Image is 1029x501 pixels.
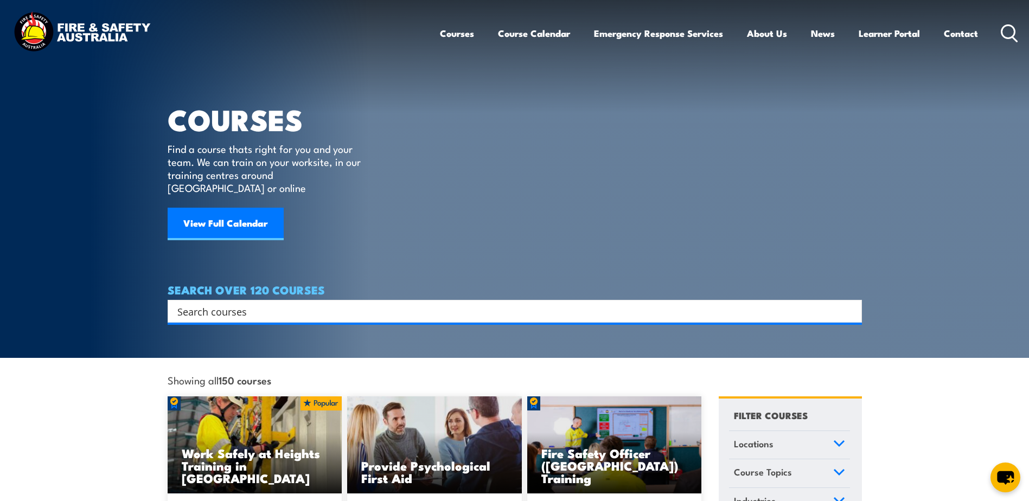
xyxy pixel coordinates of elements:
[527,396,702,494] a: Fire Safety Officer ([GEOGRAPHIC_DATA]) Training
[168,284,862,296] h4: SEARCH OVER 120 COURSES
[541,447,688,484] h3: Fire Safety Officer ([GEOGRAPHIC_DATA]) Training
[498,19,570,48] a: Course Calendar
[843,304,858,319] button: Search magnifier button
[168,396,342,494] a: Work Safely at Heights Training in [GEOGRAPHIC_DATA]
[729,459,850,487] a: Course Topics
[182,447,328,484] h3: Work Safely at Heights Training in [GEOGRAPHIC_DATA]
[734,436,774,451] span: Locations
[594,19,723,48] a: Emergency Response Services
[527,396,702,494] img: Fire Safety Advisor
[747,19,787,48] a: About Us
[859,19,920,48] a: Learner Portal
[440,19,474,48] a: Courses
[347,396,522,494] img: Mental Health First Aid Training Course from Fire & Safety Australia
[361,459,508,484] h3: Provide Psychological First Aid
[734,408,808,422] h4: FILTER COURSES
[219,372,271,387] strong: 150 courses
[347,396,522,494] a: Provide Psychological First Aid
[168,396,342,494] img: Work Safely at Heights Training (1)
[168,374,271,386] span: Showing all
[734,465,792,479] span: Course Topics
[811,19,835,48] a: News
[944,19,978,48] a: Contact
[990,463,1020,492] button: chat-button
[180,304,840,319] form: Search form
[168,208,284,240] a: View Full Calendar
[168,142,366,194] p: Find a course thats right for you and your team. We can train on your worksite, in our training c...
[729,431,850,459] a: Locations
[177,303,838,319] input: Search input
[168,106,376,132] h1: COURSES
